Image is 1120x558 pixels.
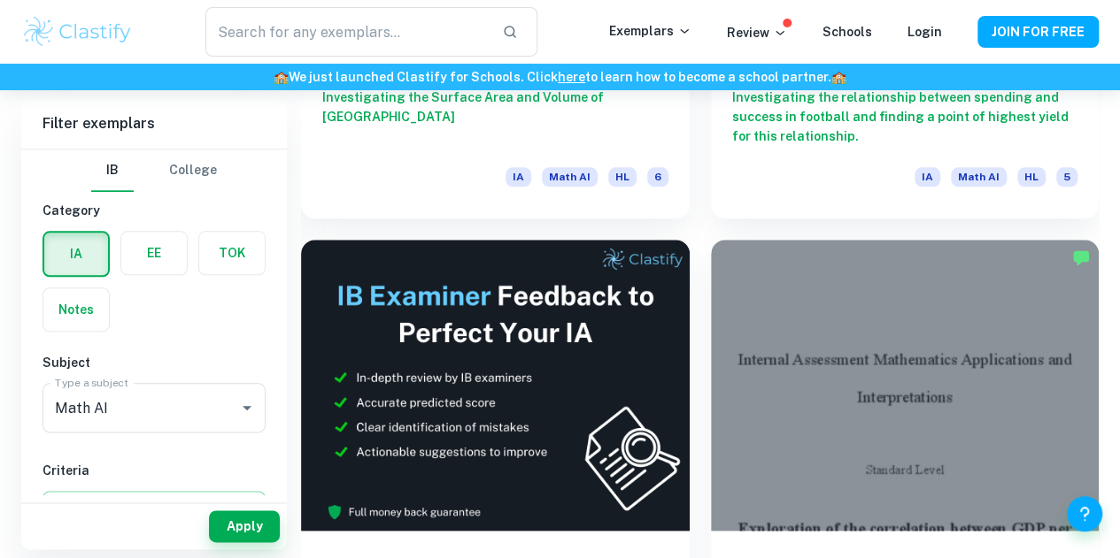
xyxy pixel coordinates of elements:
button: JOIN FOR FREE [977,16,1099,48]
button: Apply [209,510,280,542]
span: Math AI [542,167,598,187]
button: IB [91,149,134,192]
h6: Investigating the Surface Area and Volume of [GEOGRAPHIC_DATA] [322,88,668,146]
span: 🏫 [831,70,846,84]
button: TOK [199,232,265,274]
label: Type a subject [55,375,128,390]
img: Clastify logo [21,14,134,50]
p: Exemplars [609,21,691,41]
h6: Subject [42,353,266,372]
h6: Criteria [42,461,266,480]
a: here [558,70,585,84]
button: Help and Feedback [1067,496,1102,531]
h6: Filter exemplars [21,99,287,149]
span: 6 [647,167,668,187]
button: EE [121,232,187,274]
div: Filter type choice [91,149,217,192]
button: Open [235,395,259,420]
span: IA [915,167,940,187]
button: Notes [43,288,109,331]
a: Schools [823,25,872,39]
span: 🏫 [274,70,289,84]
h6: We just launched Clastify for Schools. Click to learn how to become a school partner. [4,67,1116,87]
span: Math AI [951,167,1007,187]
input: Search for any exemplars... [205,7,489,57]
h6: Investigating the relationship between spending and success in football and finding a point of hi... [732,88,1078,146]
span: HL [608,167,637,187]
img: Marked [1072,248,1090,266]
span: HL [1017,167,1046,187]
button: Select [42,491,266,523]
a: Login [908,25,942,39]
button: College [169,149,217,192]
span: 5 [1056,167,1078,187]
img: Thumbnail [301,240,690,531]
button: IA [44,233,108,275]
h6: Category [42,201,266,220]
p: Review [727,23,787,42]
span: IA [506,167,531,187]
